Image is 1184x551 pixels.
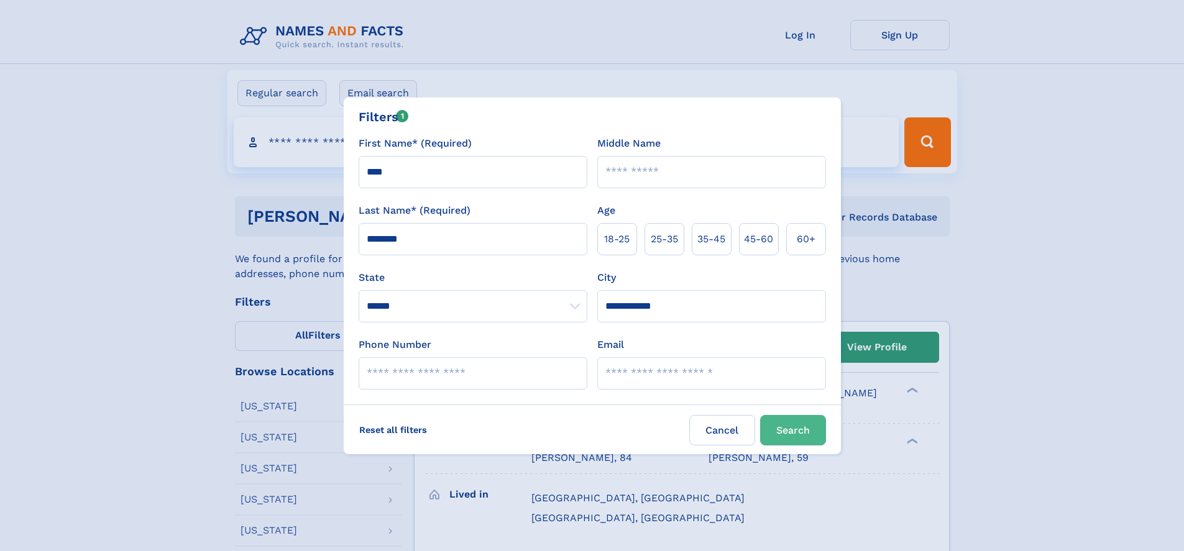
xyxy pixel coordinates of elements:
[351,415,435,445] label: Reset all filters
[597,203,615,218] label: Age
[604,232,630,247] span: 18‑25
[651,232,678,247] span: 25‑35
[597,337,624,352] label: Email
[744,232,773,247] span: 45‑60
[359,107,409,126] div: Filters
[697,232,725,247] span: 35‑45
[597,136,661,151] label: Middle Name
[359,270,587,285] label: State
[597,270,616,285] label: City
[689,415,755,445] label: Cancel
[359,337,431,352] label: Phone Number
[760,415,826,445] button: Search
[359,203,470,218] label: Last Name* (Required)
[359,136,472,151] label: First Name* (Required)
[797,232,815,247] span: 60+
